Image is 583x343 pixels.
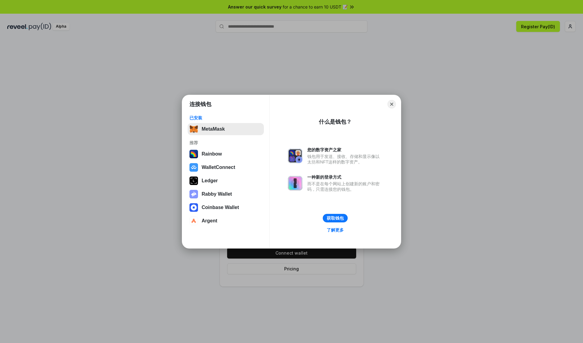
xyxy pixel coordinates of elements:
[202,205,239,210] div: Coinbase Wallet
[189,115,262,121] div: 已安装
[189,101,211,108] h1: 连接钱包
[188,175,264,187] button: Ledger
[189,190,198,198] img: svg+xml,%3Csvg%20xmlns%3D%22http%3A%2F%2Fwww.w3.org%2F2000%2Fsvg%22%20fill%3D%22none%22%20viewBox...
[189,150,198,158] img: svg+xml,%3Csvg%20width%3D%22120%22%20height%3D%22120%22%20viewBox%3D%220%200%20120%20120%22%20fil...
[202,165,235,170] div: WalletConnect
[307,154,383,165] div: 钱包用于发送、接收、存储和显示像以太坊和NFT这样的数字资产。
[189,203,198,212] img: svg+xml,%3Csvg%20width%3D%2228%22%20height%3D%2228%22%20viewBox%3D%220%200%2028%2028%22%20fill%3D...
[202,126,225,132] div: MetaMask
[188,188,264,200] button: Rabby Wallet
[202,178,218,184] div: Ledger
[202,218,217,224] div: Argent
[327,227,344,233] div: 了解更多
[319,118,352,125] div: 什么是钱包？
[189,140,262,146] div: 推荐
[189,125,198,133] img: svg+xml,%3Csvg%20fill%3D%22none%22%20height%3D%2233%22%20viewBox%3D%220%200%2035%2033%22%20width%...
[188,148,264,160] button: Rainbow
[188,201,264,214] button: Coinbase Wallet
[189,177,198,185] img: svg+xml,%3Csvg%20xmlns%3D%22http%3A%2F%2Fwww.w3.org%2F2000%2Fsvg%22%20width%3D%2228%22%20height%3...
[202,151,222,157] div: Rainbow
[188,123,264,135] button: MetaMask
[188,215,264,227] button: Argent
[288,149,302,163] img: svg+xml,%3Csvg%20xmlns%3D%22http%3A%2F%2Fwww.w3.org%2F2000%2Fsvg%22%20fill%3D%22none%22%20viewBox...
[189,217,198,225] img: svg+xml,%3Csvg%20width%3D%2228%22%20height%3D%2228%22%20viewBox%3D%220%200%2028%2028%22%20fill%3D...
[387,100,396,108] button: Close
[307,147,383,153] div: 您的数字资产之家
[202,191,232,197] div: Rabby Wallet
[188,161,264,173] button: WalletConnect
[323,214,348,222] button: 获取钱包
[307,174,383,180] div: 一种新的登录方式
[307,181,383,192] div: 而不是在每个网站上创建新的账户和密码，只需连接您的钱包。
[327,215,344,221] div: 获取钱包
[189,163,198,172] img: svg+xml,%3Csvg%20width%3D%2228%22%20height%3D%2228%22%20viewBox%3D%220%200%2028%2028%22%20fill%3D...
[288,176,302,190] img: svg+xml,%3Csvg%20xmlns%3D%22http%3A%2F%2Fwww.w3.org%2F2000%2Fsvg%22%20fill%3D%22none%22%20viewBox...
[323,226,347,234] a: 了解更多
